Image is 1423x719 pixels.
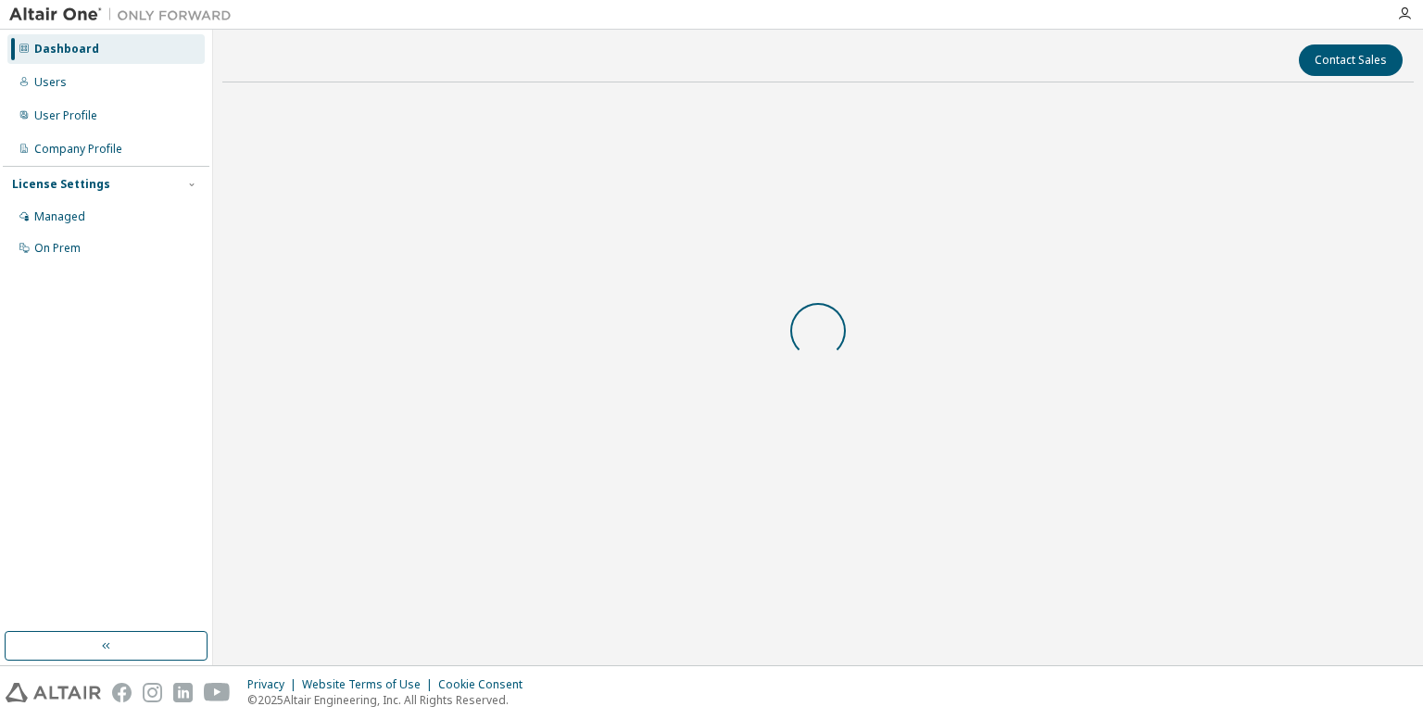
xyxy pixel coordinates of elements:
img: facebook.svg [112,683,132,702]
img: instagram.svg [143,683,162,702]
img: linkedin.svg [173,683,193,702]
div: Cookie Consent [438,677,534,692]
div: Managed [34,209,85,224]
div: Privacy [247,677,302,692]
button: Contact Sales [1299,44,1403,76]
div: Company Profile [34,142,122,157]
p: © 2025 Altair Engineering, Inc. All Rights Reserved. [247,692,534,708]
div: Website Terms of Use [302,677,438,692]
div: On Prem [34,241,81,256]
div: User Profile [34,108,97,123]
img: youtube.svg [204,683,231,702]
img: Altair One [9,6,241,24]
div: Dashboard [34,42,99,57]
div: Users [34,75,67,90]
img: altair_logo.svg [6,683,101,702]
div: License Settings [12,177,110,192]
